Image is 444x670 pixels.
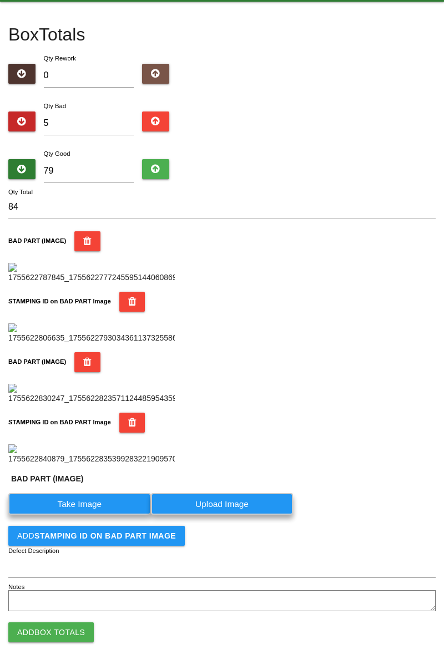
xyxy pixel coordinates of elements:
[119,413,145,433] button: STAMPING ID on BAD PART Image
[44,103,66,109] label: Qty Bad
[8,25,436,44] h4: Box Totals
[8,546,59,556] label: Defect Description
[74,352,100,372] button: BAD PART (IMAGE)
[8,444,175,465] img: 1755622840879_17556228353992832219095702931265.jpg
[8,358,66,365] b: BAD PART (IMAGE)
[44,150,70,157] label: Qty Good
[8,187,33,197] label: Qty Total
[8,622,94,642] button: AddBox Totals
[34,531,176,540] b: STAMPING ID on BAD PART Image
[8,582,24,592] label: Notes
[8,384,175,404] img: 1755622830247_17556228235711244859543599026189.jpg
[74,231,100,251] button: BAD PART (IMAGE)
[8,323,175,344] img: 1755622806635_17556227930343611373255868791068.jpg
[119,292,145,312] button: STAMPING ID on BAD PART Image
[8,263,175,283] img: 1755622787845_17556227772455951440608697879142.jpg
[151,493,294,515] label: Upload Image
[8,493,151,515] label: Take Image
[8,298,111,304] b: STAMPING ID on BAD PART Image
[44,55,76,62] label: Qty Rework
[8,526,185,546] button: AddSTAMPING ID on BAD PART Image
[8,237,66,244] b: BAD PART (IMAGE)
[8,419,111,425] b: STAMPING ID on BAD PART Image
[11,474,83,483] b: BAD PART (IMAGE)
